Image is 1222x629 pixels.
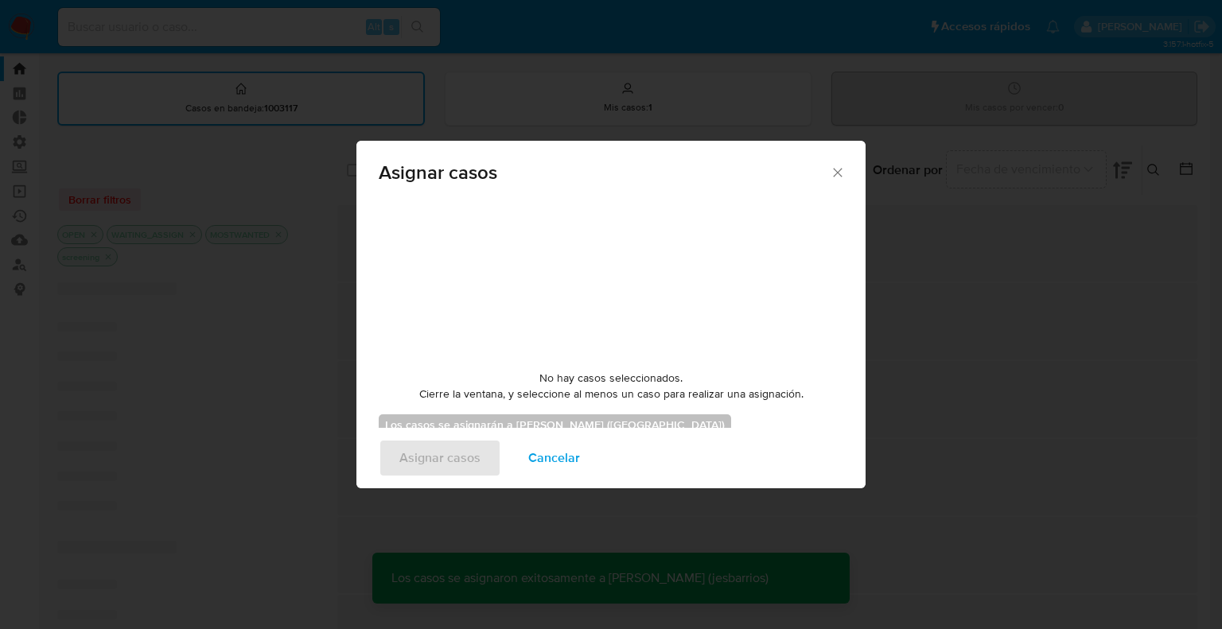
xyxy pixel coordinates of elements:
[830,165,844,179] button: Cerrar ventana
[539,371,683,386] span: No hay casos seleccionados.
[379,163,830,182] span: Asignar casos
[492,199,730,358] img: yH5BAEAAAAALAAAAAABAAEAAAIBRAA7
[356,141,866,488] div: assign-modal
[508,439,601,477] button: Cancelar
[419,386,804,402] span: Cierre la ventana, y seleccione al menos un caso para realizar una asignación.
[385,417,725,433] b: Los casos se asignarán a [PERSON_NAME] ([GEOGRAPHIC_DATA])
[528,441,580,476] span: Cancelar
